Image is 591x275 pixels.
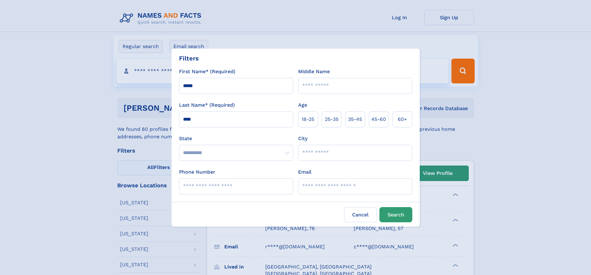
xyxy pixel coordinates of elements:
[179,54,199,63] div: Filters
[298,168,311,176] label: Email
[371,116,386,123] span: 45‑60
[179,135,293,142] label: State
[298,101,307,109] label: Age
[379,207,412,222] button: Search
[179,68,235,75] label: First Name* (Required)
[348,116,362,123] span: 35‑45
[298,68,330,75] label: Middle Name
[302,116,314,123] span: 18‑25
[398,116,407,123] span: 60+
[298,135,307,142] label: City
[325,116,338,123] span: 25‑35
[179,168,215,176] label: Phone Number
[179,101,235,109] label: Last Name* (Required)
[344,207,377,222] label: Cancel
